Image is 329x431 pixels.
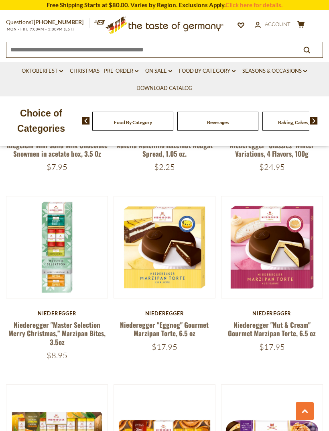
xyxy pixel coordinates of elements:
span: $7.95 [47,162,67,172]
span: $8.95 [47,350,67,360]
div: Niederegger [114,310,215,317]
a: Click here for details. [225,1,282,8]
a: Baking, Cakes, Desserts [278,119,328,125]
a: Beverages [207,119,229,125]
img: next arrow [310,117,318,125]
div: Niederegger [221,310,323,317]
a: Niederegger "Eggnog" Gourmet Marzipan Torte, 6.5 oz [120,320,209,338]
span: Account [265,21,290,27]
a: Niederegger "Classics" Winter Variations, 4 Flavors, 100g [229,140,314,159]
span: $17.95 [152,342,177,352]
a: Oktoberfest [22,67,63,76]
a: Nutella Nutellino Hazelnut Nougat Spread, 1.05 oz. [116,140,213,159]
a: [PHONE_NUMBER] [34,18,83,25]
span: $17.95 [259,342,285,352]
span: $2.25 [154,162,175,172]
a: Account [255,20,290,29]
p: Questions? [6,17,89,27]
img: previous arrow [82,117,90,125]
span: $24.95 [259,162,285,172]
a: Niederegger "Master Selection Merry Christmas,” Marzipan Bites, 3.5oz [8,320,106,347]
img: Niederegger "Nut & Cream" Gourmet Marzipan Torte, 6.5 oz [221,196,323,298]
div: Niederegger [6,310,108,317]
a: Christmas - PRE-ORDER [70,67,138,76]
a: Food By Category [114,119,152,125]
a: Niederegger "Nut & Cream" Gourmet Marzipan Torte, 6.5 oz [228,320,316,338]
span: MON - FRI, 9:00AM - 5:00PM (EST) [6,27,74,31]
img: Niederegger "Eggnog" Gourmet Marzipan Torte, 6.5 oz [114,196,215,298]
a: Riegelein Mini Solid Milk Chocolate Snowmen in acetate box, 3.5 0z [7,140,108,159]
a: On Sale [145,67,172,76]
a: Download Catalog [136,84,193,93]
a: Food By Category [179,67,236,76]
a: Seasons & Occasions [242,67,307,76]
img: Niederegger "Master Selection Merry Christmas,” Marzipan Bites, 3.5oz [6,196,108,298]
